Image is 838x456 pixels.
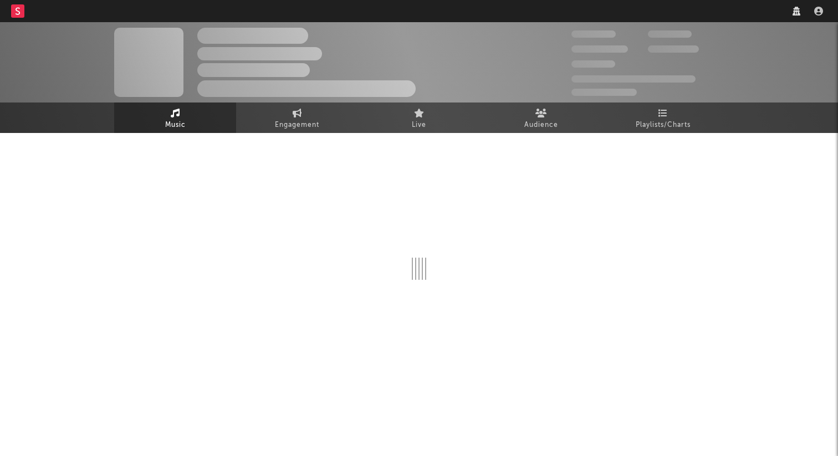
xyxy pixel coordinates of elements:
[571,60,615,68] span: 100,000
[412,119,426,132] span: Live
[571,30,616,38] span: 300,000
[636,119,691,132] span: Playlists/Charts
[571,45,628,53] span: 50,000,000
[524,119,558,132] span: Audience
[275,119,319,132] span: Engagement
[165,119,186,132] span: Music
[602,103,724,133] a: Playlists/Charts
[648,30,692,38] span: 100,000
[114,103,236,133] a: Music
[358,103,480,133] a: Live
[236,103,358,133] a: Engagement
[571,75,696,83] span: 50,000,000 Monthly Listeners
[648,45,699,53] span: 1,000,000
[571,89,637,96] span: Jump Score: 85.0
[480,103,602,133] a: Audience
